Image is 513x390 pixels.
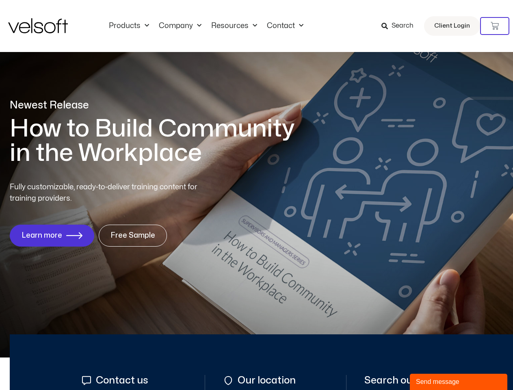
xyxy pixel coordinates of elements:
[10,182,212,204] p: Fully customizable, ready-to-deliver training content for training providers.
[10,117,306,165] h1: How to Build Community in the Workplace
[392,21,413,31] span: Search
[8,18,68,33] img: Velsoft Training Materials
[110,232,155,240] span: Free Sample
[10,98,306,113] p: Newest Release
[154,22,206,30] a: CompanyMenu Toggle
[10,225,94,247] a: Learn more
[104,22,308,30] nav: Menu
[104,22,154,30] a: ProductsMenu Toggle
[99,225,167,247] a: Free Sample
[206,22,262,30] a: ResourcesMenu Toggle
[94,375,148,386] span: Contact us
[381,19,419,33] a: Search
[424,16,480,36] a: Client Login
[22,232,62,240] span: Learn more
[364,375,501,386] span: Search our courseware store
[434,21,470,31] span: Client Login
[236,375,296,386] span: Our location
[262,22,308,30] a: ContactMenu Toggle
[410,372,509,390] iframe: chat widget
